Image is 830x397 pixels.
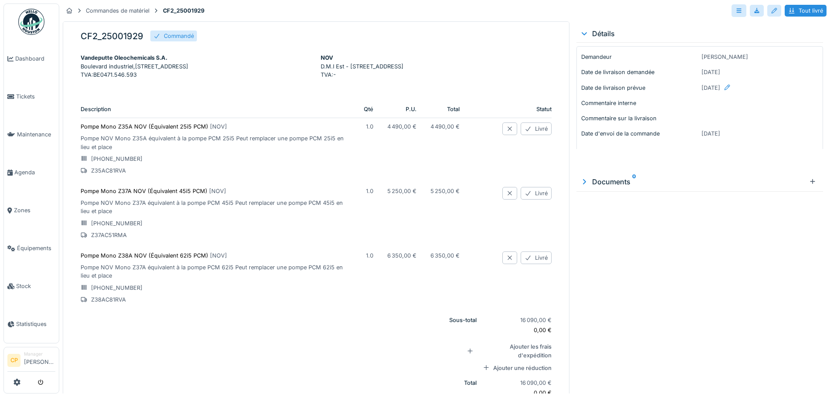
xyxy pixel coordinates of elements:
[16,282,55,290] span: Stock
[81,101,357,118] th: Description
[81,62,312,71] p: Boulevard industriel,[STREET_ADDRESS]
[24,351,55,357] div: Manager
[81,199,350,215] p: Pompe NOV Mono Z37A équivalent à la pompe PCM 45i5 Peut remplacer une pompe PCM 45i5 en lieu et p...
[701,68,818,76] p: [DATE]
[209,188,226,194] span: [ NOV ]
[430,187,460,195] p: 5 250,00 €
[430,251,460,260] p: 6 350,00 €
[81,263,350,280] p: Pompe NOV Mono Z37A équivalent à la pompe PCM 62i5 Peut remplacer une pompe PCM 62i5 en lieu et p...
[4,78,59,115] a: Tickets
[491,389,552,397] p: 0,00 €
[364,251,373,260] p: 1.0
[81,71,312,79] p: TVA : BE0471.546.593
[581,84,698,92] p: Date de livraison prévue
[785,5,827,17] div: Tout livré
[491,326,552,334] p: 0,00 €
[4,153,59,191] a: Agenda
[387,187,417,195] p: 5 250,00 €
[159,7,208,15] strong: CF2_25001929
[81,284,350,292] p: [PHONE_NUMBER]
[17,244,55,252] span: Équipements
[387,251,417,260] p: 6 350,00 €
[86,7,149,15] div: Commandes de matériel
[364,187,373,195] p: 1.0
[210,123,227,130] span: [ NOV ]
[4,115,59,153] a: Maintenance
[580,176,806,187] div: Documents
[81,155,350,163] p: [PHONE_NUMBER]
[581,53,698,61] p: Demandeur
[321,62,552,71] p: D.M.I Est - [STREET_ADDRESS]
[430,122,460,131] p: 4 490,00 €
[632,176,636,187] sup: 0
[521,251,552,264] div: Livré
[81,166,350,175] p: Z35AC81RVA
[380,101,423,118] th: P.U.
[210,252,227,259] span: [ NOV ]
[701,84,818,99] div: [DATE]
[581,99,698,107] p: Commentaire interne
[81,122,350,131] p: Pompe Mono Z35A NOV (Équivalent 25i5 PCM)
[14,206,55,214] span: Zones
[4,229,59,267] a: Équipements
[164,32,194,40] div: Commandé
[16,320,55,328] span: Statistiques
[357,101,380,118] th: Qté
[81,295,350,304] p: Z38AC81RVA
[484,101,552,118] th: Statut
[521,187,552,200] div: Livré
[81,134,350,151] p: Pompe NOV Mono Z35A équivalent à la pompe PCM 25i5 Peut remplacer une pompe PCM 25i5 en lieu et p...
[701,53,818,61] p: [PERSON_NAME]
[387,122,417,131] p: 4 490,00 €
[7,351,55,372] a: CP Manager[PERSON_NAME]
[321,54,552,62] div: NOV
[364,122,373,131] p: 1.0
[521,122,552,135] div: Livré
[4,191,59,229] a: Zones
[81,251,350,260] p: Pompe Mono Z38A NOV (Équivalent 62i5 PCM)
[581,114,698,122] p: Commentaire sur la livraison
[81,219,350,227] p: [PHONE_NUMBER]
[467,364,552,372] div: Ajouter une réduction
[81,312,484,340] th: Sous-total
[81,187,350,195] p: Pompe Mono Z37A NOV (Équivalent 45i5 PCM)
[581,129,698,138] p: Date d'envoi de la commande
[423,101,467,118] th: Total
[701,129,818,138] p: [DATE]
[16,92,55,101] span: Tickets
[321,71,552,79] p: TVA : -
[491,316,552,324] p: 16 090,00 €
[467,343,552,359] div: Ajouter les frais d'expédition
[15,54,55,63] span: Dashboard
[491,379,552,387] p: 16 090,00 €
[7,354,20,367] li: CP
[580,28,820,39] div: Détails
[81,231,350,239] p: Z37AC51RMA
[4,305,59,343] a: Statistiques
[581,68,698,76] p: Date de livraison demandée
[24,351,55,370] li: [PERSON_NAME]
[81,31,143,41] h5: CF2_25001929
[4,267,59,305] a: Stock
[18,9,44,35] img: Badge_color-CXgf-gQk.svg
[17,130,55,139] span: Maintenance
[81,54,312,62] div: Vandeputte Oleochemicals S.A.
[4,40,59,78] a: Dashboard
[14,168,55,176] span: Agenda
